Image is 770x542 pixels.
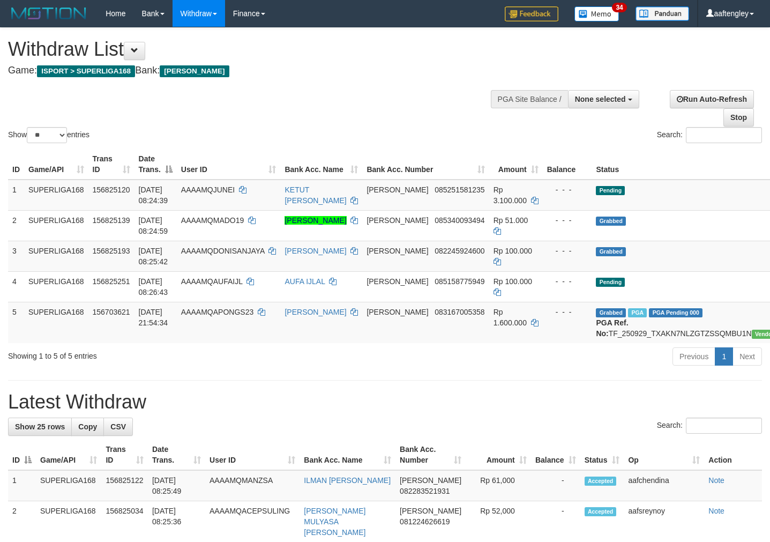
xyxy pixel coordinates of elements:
[670,90,754,108] a: Run Auto-Refresh
[732,347,762,366] a: Next
[547,276,588,287] div: - - -
[547,307,588,317] div: - - -
[304,476,391,485] a: ILMAN [PERSON_NAME]
[36,440,101,470] th: Game/API: activate to sort column ascending
[103,418,133,436] a: CSV
[181,216,244,225] span: AAAAMQMADO19
[139,216,168,235] span: [DATE] 08:24:59
[435,185,484,194] span: Copy 085251581235 to clipboard
[148,440,205,470] th: Date Trans.: activate to sort column ascending
[531,470,580,501] td: -
[491,90,568,108] div: PGA Site Balance /
[300,440,395,470] th: Bank Acc. Name: activate to sort column ascending
[362,149,489,180] th: Bank Acc. Number: activate to sort column ascending
[708,476,724,485] a: Note
[101,470,147,501] td: 156825122
[27,127,67,143] select: Showentries
[285,247,346,255] a: [PERSON_NAME]
[715,347,733,366] a: 1
[400,507,461,515] span: [PERSON_NAME]
[547,215,588,226] div: - - -
[708,507,724,515] a: Note
[494,185,527,205] span: Rp 3.100.000
[160,65,229,77] span: [PERSON_NAME]
[704,440,762,470] th: Action
[585,477,617,486] span: Accepted
[93,185,130,194] span: 156825120
[400,487,450,495] span: Copy 082283521931 to clipboard
[8,418,72,436] a: Show 25 rows
[8,241,24,271] td: 3
[672,347,715,366] a: Previous
[71,418,104,436] a: Copy
[435,308,484,316] span: Copy 083167005358 to clipboard
[657,418,762,434] label: Search:
[8,391,762,413] h1: Latest Withdraw
[686,127,762,143] input: Search:
[723,108,754,127] a: Stop
[285,277,325,286] a: AUFA IJLAL
[177,149,281,180] th: User ID: activate to sort column ascending
[181,185,235,194] span: AAAAMQJUNEI
[466,470,531,501] td: Rp 61,000
[8,149,24,180] th: ID
[367,216,428,225] span: [PERSON_NAME]
[24,241,88,271] td: SUPERLIGA168
[585,507,617,516] span: Accepted
[8,346,313,361] div: Showing 1 to 5 of 5 entries
[580,440,624,470] th: Status: activate to sort column ascending
[8,39,503,60] h1: Withdraw List
[37,65,135,77] span: ISPORT > SUPERLIGA168
[139,277,168,296] span: [DATE] 08:26:43
[285,308,346,316] a: [PERSON_NAME]
[88,149,134,180] th: Trans ID: activate to sort column ascending
[494,247,532,255] span: Rp 100.000
[110,422,126,431] span: CSV
[205,440,300,470] th: User ID: activate to sort column ascending
[148,470,205,501] td: [DATE] 08:25:49
[285,185,346,205] a: KETUT [PERSON_NAME]
[547,246,588,256] div: - - -
[367,308,428,316] span: [PERSON_NAME]
[93,247,130,255] span: 156825193
[367,247,428,255] span: [PERSON_NAME]
[435,277,484,286] span: Copy 085158775949 to clipboard
[596,278,625,287] span: Pending
[8,271,24,302] td: 4
[596,247,626,256] span: Grabbed
[205,470,300,501] td: AAAAMQMANZSA
[8,302,24,343] td: 5
[285,216,346,225] a: [PERSON_NAME]
[575,95,626,103] span: None selected
[8,440,36,470] th: ID: activate to sort column descending
[78,422,97,431] span: Copy
[8,210,24,241] td: 2
[36,470,101,501] td: SUPERLIGA168
[494,277,532,286] span: Rp 100.000
[93,277,130,286] span: 156825251
[15,422,65,431] span: Show 25 rows
[181,277,243,286] span: AAAAMQAUFAIJL
[367,277,428,286] span: [PERSON_NAME]
[8,65,503,76] h4: Game: Bank:
[624,440,704,470] th: Op: activate to sort column ascending
[435,216,484,225] span: Copy 085340093494 to clipboard
[280,149,362,180] th: Bank Acc. Name: activate to sort column ascending
[636,6,689,21] img: panduan.png
[139,247,168,266] span: [DATE] 08:25:42
[8,180,24,211] td: 1
[596,186,625,195] span: Pending
[367,185,428,194] span: [PERSON_NAME]
[24,149,88,180] th: Game/API: activate to sort column ascending
[24,271,88,302] td: SUPERLIGA168
[24,180,88,211] td: SUPERLIGA168
[612,3,626,12] span: 34
[624,470,704,501] td: aafchendina
[657,127,762,143] label: Search:
[181,308,253,316] span: AAAAMQAPONGS23
[181,247,265,255] span: AAAAMQDONISANJAYA
[466,440,531,470] th: Amount: activate to sort column ascending
[543,149,592,180] th: Balance
[596,217,626,226] span: Grabbed
[395,440,466,470] th: Bank Acc. Number: activate to sort column ascending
